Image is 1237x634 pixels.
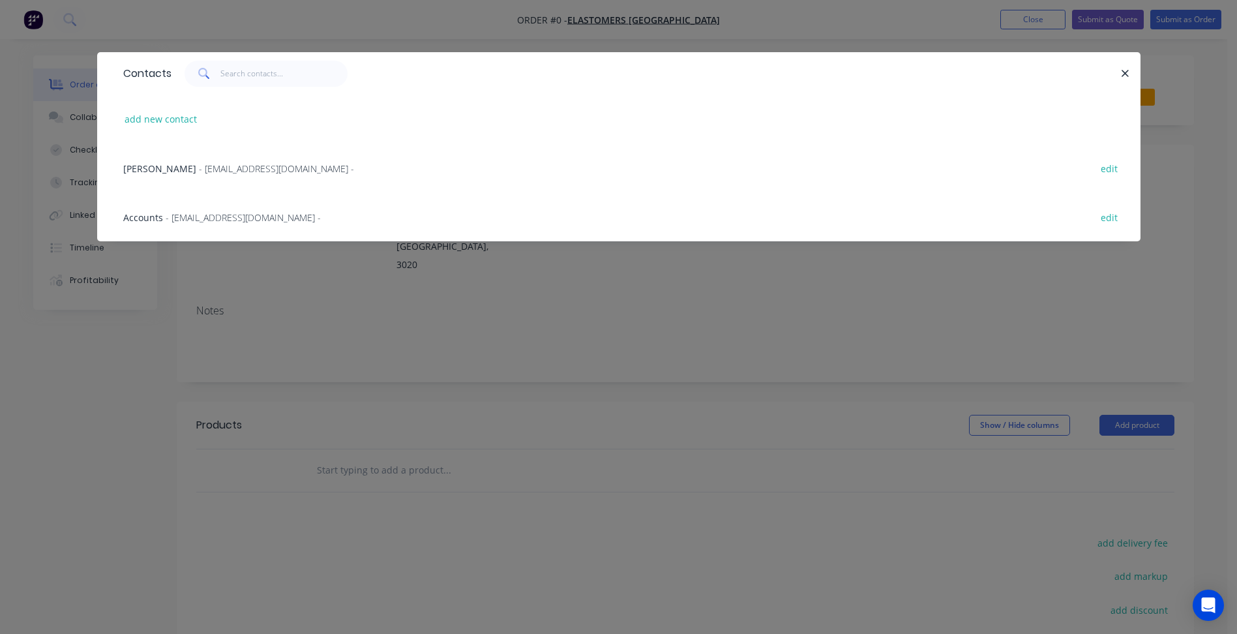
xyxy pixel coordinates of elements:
[1094,208,1125,226] button: edit
[123,162,196,175] span: [PERSON_NAME]
[166,211,321,224] span: - [EMAIL_ADDRESS][DOMAIN_NAME] -
[220,61,348,87] input: Search contacts...
[123,211,163,224] span: Accounts
[117,53,171,95] div: Contacts
[199,162,354,175] span: - [EMAIL_ADDRESS][DOMAIN_NAME] -
[1094,159,1125,177] button: edit
[1193,590,1224,621] div: Open Intercom Messenger
[118,110,204,128] button: add new contact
